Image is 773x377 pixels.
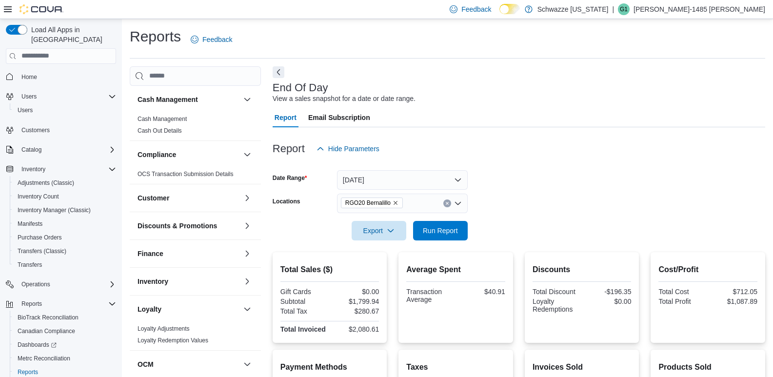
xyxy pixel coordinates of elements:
button: Metrc Reconciliation [10,352,120,365]
span: Inventory Count [18,193,59,200]
a: Home [18,71,41,83]
img: Cova [20,4,63,14]
button: Customer [241,192,253,204]
button: OCM [241,358,253,370]
button: Discounts & Promotions [241,220,253,232]
button: Finance [138,249,239,258]
span: Users [21,93,37,100]
strong: Total Invoiced [280,325,326,333]
button: Compliance [241,149,253,160]
h2: Cost/Profit [658,264,757,276]
span: Inventory Manager (Classic) [14,204,116,216]
div: $712.05 [710,288,757,296]
div: $2,080.61 [332,325,379,333]
span: Users [14,104,116,116]
span: Manifests [18,220,42,228]
h2: Average Spent [406,264,505,276]
span: Catalog [21,146,41,154]
span: Dark Mode [499,14,500,15]
button: Export [352,221,406,240]
a: Inventory Manager (Classic) [14,204,95,216]
button: Run Report [413,221,468,240]
div: $40.91 [458,288,505,296]
span: Canadian Compliance [18,327,75,335]
a: Users [14,104,37,116]
h3: Report [273,143,305,155]
button: Inventory [138,277,239,286]
button: Inventory [2,162,120,176]
span: Feedback [202,35,232,44]
div: $280.67 [332,307,379,315]
span: Transfers [14,259,116,271]
span: Purchase Orders [18,234,62,241]
button: Hide Parameters [313,139,383,159]
button: Finance [241,248,253,259]
span: Transfers (Classic) [18,247,66,255]
a: Transfers (Classic) [14,245,70,257]
button: Remove RGO20 Bernalillo from selection in this group [393,200,398,206]
span: Run Report [423,226,458,236]
span: Canadian Compliance [14,325,116,337]
button: BioTrack Reconciliation [10,311,120,324]
button: Discounts & Promotions [138,221,239,231]
a: Loyalty Adjustments [138,325,190,332]
span: Loyalty Adjustments [138,325,190,333]
span: Operations [21,280,50,288]
span: RGO20 Bernalillo [345,198,391,208]
button: Loyalty [241,303,253,315]
a: Metrc Reconciliation [14,353,74,364]
h3: Discounts & Promotions [138,221,217,231]
h2: Total Sales ($) [280,264,379,276]
span: G1 [620,3,628,15]
button: Users [10,103,120,117]
span: Inventory [21,165,45,173]
span: Load All Apps in [GEOGRAPHIC_DATA] [27,25,116,44]
span: RGO20 Bernalillo [341,198,403,208]
button: Compliance [138,150,239,159]
button: Next [273,66,284,78]
span: Operations [18,278,116,290]
button: Reports [18,298,46,310]
button: Catalog [18,144,45,156]
p: [PERSON_NAME]-1485 [PERSON_NAME] [634,3,765,15]
button: Manifests [10,217,120,231]
button: Transfers (Classic) [10,244,120,258]
button: Catalog [2,143,120,157]
span: Cash Out Details [138,127,182,135]
h3: Inventory [138,277,168,286]
h3: OCM [138,359,154,369]
span: Email Subscription [308,108,370,127]
span: BioTrack Reconciliation [14,312,116,323]
h2: Invoices Sold [533,361,632,373]
button: Transfers [10,258,120,272]
button: Customer [138,193,239,203]
button: Inventory Manager (Classic) [10,203,120,217]
a: Customers [18,124,54,136]
a: Cash Management [138,116,187,122]
span: BioTrack Reconciliation [18,314,79,321]
span: Manifests [14,218,116,230]
span: Metrc Reconciliation [18,355,70,362]
h1: Reports [130,27,181,46]
div: Cash Management [130,113,261,140]
a: BioTrack Reconciliation [14,312,82,323]
label: Date Range [273,174,307,182]
h2: Payment Methods [280,361,379,373]
button: Loyalty [138,304,239,314]
label: Locations [273,198,300,205]
div: Total Cost [658,288,706,296]
button: Open list of options [454,199,462,207]
button: Inventory [18,163,49,175]
button: Inventory [241,276,253,287]
div: Subtotal [280,298,328,305]
span: Inventory [18,163,116,175]
span: Export [357,221,400,240]
span: Users [18,106,33,114]
span: Transfers (Classic) [14,245,116,257]
h3: Finance [138,249,163,258]
span: Inventory Manager (Classic) [18,206,91,214]
p: Schwazze [US_STATE] [537,3,609,15]
span: Catalog [18,144,116,156]
a: Purchase Orders [14,232,66,243]
span: Report [275,108,297,127]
